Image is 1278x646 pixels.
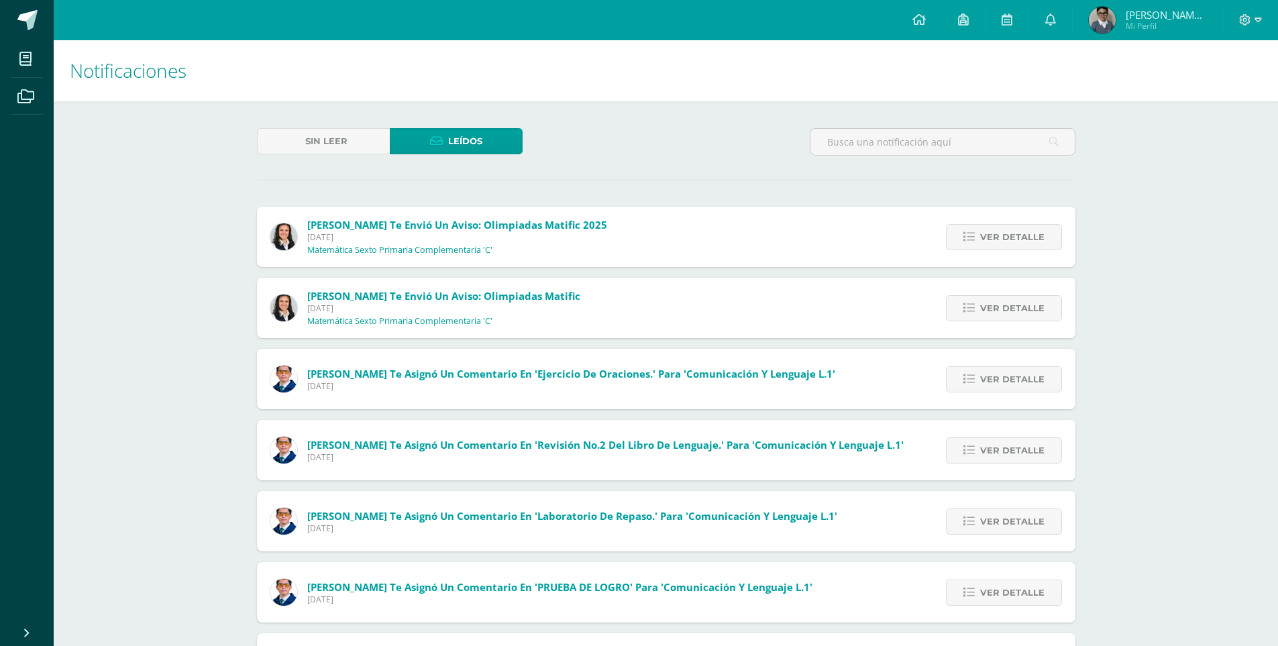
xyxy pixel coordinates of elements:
span: [PERSON_NAME] de [PERSON_NAME] [1126,8,1206,21]
span: Ver detalle [980,296,1045,321]
span: [DATE] [307,303,580,314]
span: [PERSON_NAME] te asignó un comentario en 'Revisión No.2 del libro de lenguaje.' para 'Comunicació... [307,438,904,451]
span: [DATE] [307,380,835,392]
span: [PERSON_NAME] te envió un aviso: Olimpiadas Matific 2025 [307,218,607,231]
span: [DATE] [307,451,904,463]
span: Notificaciones [70,58,187,83]
span: [DATE] [307,231,607,243]
a: Leídos [390,128,523,154]
img: 059ccfba660c78d33e1d6e9d5a6a4bb6.png [270,437,297,464]
span: Ver detalle [980,367,1045,392]
span: [PERSON_NAME] te asignó un comentario en 'Laboratorio de repaso.' para 'Comunicación y Lenguaje L.1' [307,509,837,523]
span: Mi Perfil [1126,20,1206,32]
img: 0a2fc88354891e037b47c959cf6d87a8.png [1089,7,1116,34]
span: Ver detalle [980,225,1045,250]
span: [PERSON_NAME] te asignó un comentario en 'PRUEBA DE LOGRO' para 'Comunicación y Lenguaje L.1' [307,580,812,594]
img: 059ccfba660c78d33e1d6e9d5a6a4bb6.png [270,579,297,606]
img: b15e54589cdbd448c33dd63f135c9987.png [270,294,297,321]
img: 059ccfba660c78d33e1d6e9d5a6a4bb6.png [270,508,297,535]
span: [DATE] [307,523,837,534]
input: Busca una notificación aquí [810,129,1075,155]
span: Sin leer [305,129,348,154]
p: Matemática Sexto Primaria Complementaria 'C' [307,316,492,327]
span: Ver detalle [980,438,1045,463]
span: [PERSON_NAME] te asignó un comentario en 'Ejercicio de oraciones.' para 'Comunicación y Lenguaje ... [307,367,835,380]
img: 059ccfba660c78d33e1d6e9d5a6a4bb6.png [270,366,297,392]
span: Ver detalle [980,509,1045,534]
span: Ver detalle [980,580,1045,605]
span: [PERSON_NAME] te envió un aviso: Olimpiadas Matific [307,289,580,303]
span: [DATE] [307,594,812,605]
span: Leídos [448,129,482,154]
img: b15e54589cdbd448c33dd63f135c9987.png [270,223,297,250]
a: Sin leer [257,128,390,154]
p: Matemática Sexto Primaria Complementaria 'C' [307,245,492,256]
